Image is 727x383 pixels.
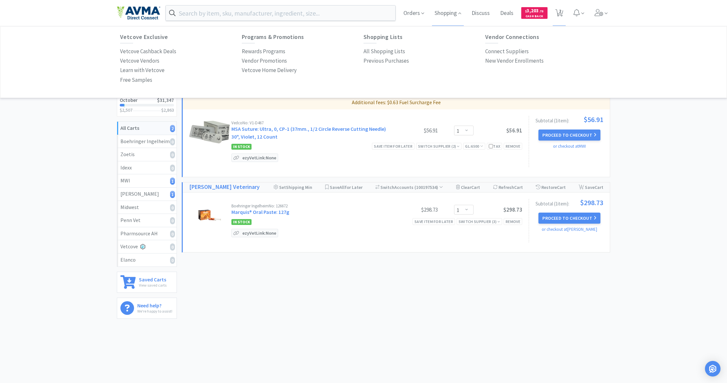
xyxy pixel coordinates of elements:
[498,10,516,16] a: Deals
[117,253,177,266] a: Elanco0
[120,164,173,172] div: Idexx
[120,150,173,159] div: Zoetis
[189,121,229,143] img: b44109c584c94d6489879c1e44990ff8_6910.png
[539,9,544,13] span: . 75
[553,143,586,149] a: or checkout at MWI
[137,301,172,308] h6: Need help?
[413,184,443,190] span: ( 100197534 )
[117,174,177,188] a: MWI1
[493,182,523,192] div: Refresh
[413,218,455,225] div: Save item for later
[242,34,363,40] h6: Programs & Promotions
[189,182,260,192] a: [PERSON_NAME] Veterinary
[117,148,177,161] a: Zoetis0
[372,143,414,150] div: Save item for later
[231,219,252,225] span: In Stock
[117,94,177,116] a: October$31,347$2,507$2,863
[471,184,480,190] span: Cart
[376,182,443,192] div: Accounts
[166,6,395,20] input: Search by item, sku, manufacturer, ingredient, size...
[120,177,173,185] div: MWI
[538,130,600,141] button: Proceed to Checkout
[330,184,363,190] span: Save for Later
[525,15,544,19] span: Cash Back
[139,282,166,288] p: View saved carts
[120,203,173,212] div: Midwest
[579,182,603,192] div: Save
[485,56,544,66] a: New Vendor Enrollments
[120,125,139,131] strong: All Carts
[170,243,175,251] i: 0
[241,154,278,162] p: ezyVet Link: None
[117,6,160,20] img: e4e33dab9f054f5782a47901c742baa9_102.png
[120,98,138,103] h2: October
[504,143,522,150] div: Remove
[137,308,172,314] p: We're happy to assist!
[170,178,175,185] i: 1
[185,98,607,107] p: Additional fees: $0.63 Fuel Surcharge Fee
[117,214,177,227] a: Penn Vet0
[120,75,152,85] a: Free Samples
[117,135,177,148] a: Boehringer Ingelheim0
[120,216,173,225] div: Penn Vet
[170,125,175,132] i: 2
[170,257,175,264] i: 0
[521,4,548,22] a: $3,203.75Cash Back
[161,108,174,112] h3: $
[120,242,173,251] div: Vetcove
[120,76,152,84] p: Free Samples
[241,229,278,237] p: ezyVet Link: None
[164,107,174,113] span: 2,863
[506,127,522,134] span: $56.91
[117,227,177,241] a: Pharmsource AH0
[242,47,285,56] a: Rewards Programs
[525,7,544,14] span: 3,203
[389,206,438,214] div: $298.73
[485,56,544,65] p: New Vendor Enrollments
[380,184,394,190] span: Switch
[363,56,409,65] p: Previous Purchases
[117,272,177,293] a: Saved CartsView saved carts
[117,201,177,214] a: Midwest0
[242,56,287,66] a: Vendor Promotions
[120,190,173,198] div: [PERSON_NAME]
[120,107,132,113] span: $2,507
[363,47,405,56] a: All Shopping Lists
[489,143,500,149] div: Tax
[139,275,166,282] h6: Saved Carts
[117,122,177,135] a: All Carts2
[120,256,173,264] div: Elanco
[459,218,500,225] div: Switch Supplier ( 3 )
[120,56,159,65] p: Vetcove Vendors
[542,227,597,232] a: or checkout at [PERSON_NAME]
[389,127,438,134] div: $56.91
[198,204,221,227] img: e070dc613f5644ee81dcf76e6c60d8e6_50037.jpeg
[363,34,485,40] h6: Shopping Lists
[469,10,492,16] a: Discuss
[242,66,297,75] a: Vetcove Home Delivery
[157,97,174,103] span: $31,347
[503,206,522,213] span: $298.73
[485,47,529,56] a: Connect Suppliers
[580,199,603,206] span: $298.73
[231,126,386,140] a: MSA Suture: Ultra, 0, CP-1 (37mm., 1/2 Circle Reverse Cutting Needle) 30", Violet, 12 Count
[170,230,175,238] i: 0
[170,217,175,224] i: 0
[170,151,175,158] i: 0
[553,11,566,17] a: 2
[120,34,242,40] h6: Vetcove Exclusive
[595,184,603,190] span: Cart
[120,47,176,56] p: Vetcove Cashback Deals
[117,188,177,201] a: [PERSON_NAME]1
[120,66,165,75] a: Learn with Vetcove
[231,204,389,208] div: Boehringer Ingelheim No: 126672
[456,182,480,192] div: Clear
[274,182,312,192] div: Shipping Min
[536,199,603,206] div: Subtotal ( 1 item ):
